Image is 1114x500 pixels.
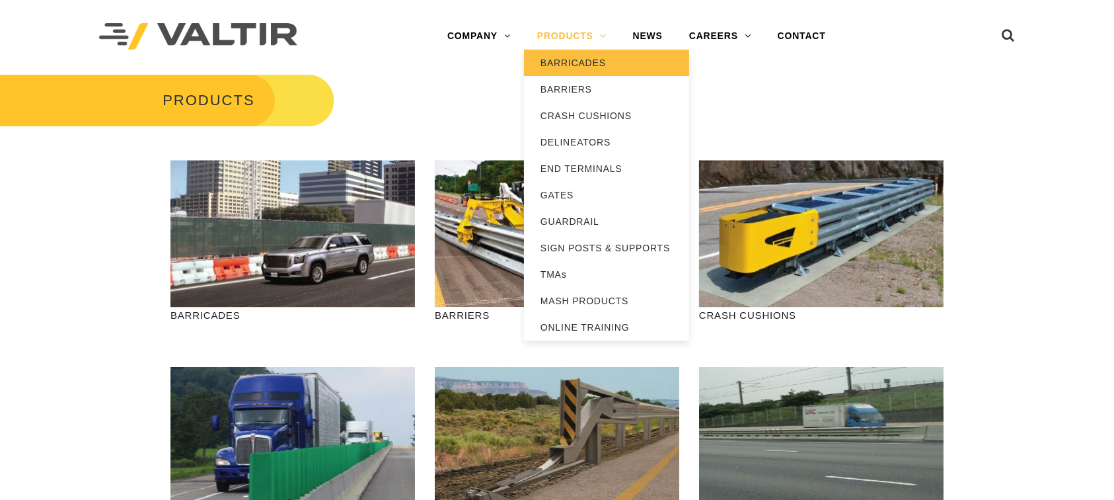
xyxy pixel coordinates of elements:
[524,235,689,261] a: SIGN POSTS & SUPPORTS
[676,23,764,50] a: CAREERS
[435,308,679,323] p: BARRIERS
[524,23,620,50] a: PRODUCTS
[524,261,689,288] a: TMAs
[620,23,676,50] a: NEWS
[434,23,524,50] a: COMPANY
[524,155,689,182] a: END TERMINALS
[524,182,689,208] a: GATES
[99,23,297,50] img: Valtir
[524,288,689,314] a: MASH PRODUCTS
[524,129,689,155] a: DELINEATORS
[524,103,689,129] a: CRASH CUSHIONS
[524,314,689,341] a: ONLINE TRAINING
[524,50,689,76] a: BARRICADES
[170,308,415,323] p: BARRICADES
[764,23,839,50] a: CONTACT
[524,76,689,103] a: BARRIERS
[699,308,944,323] p: CRASH CUSHIONS
[524,208,689,235] a: GUARDRAIL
